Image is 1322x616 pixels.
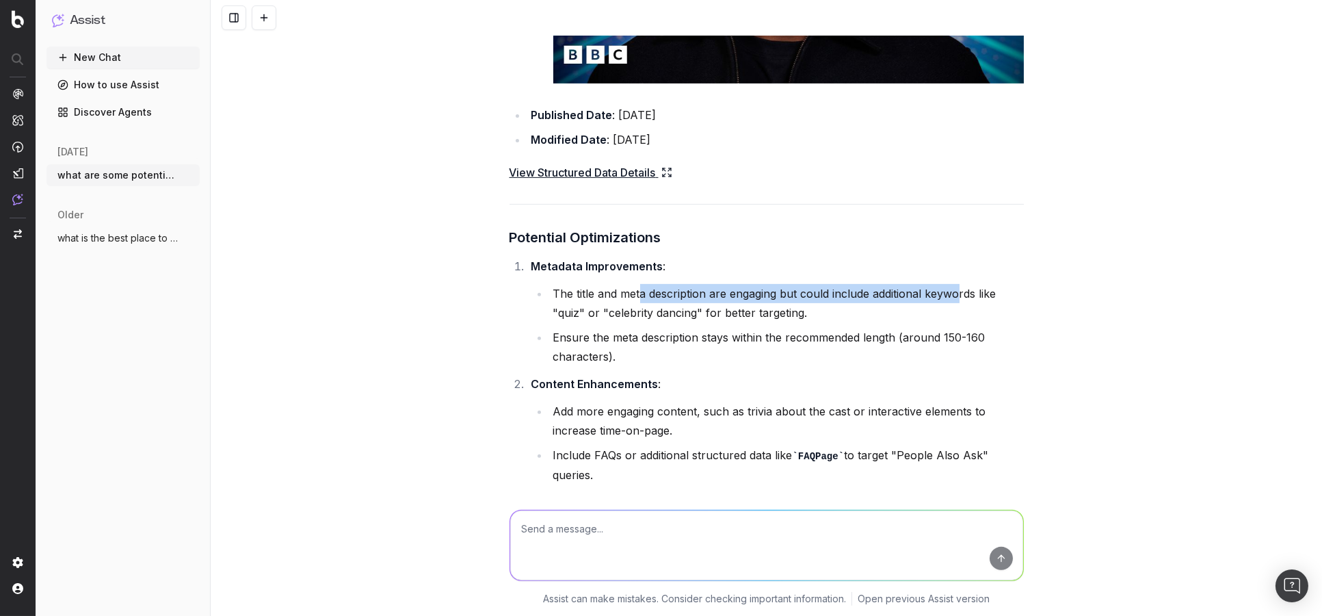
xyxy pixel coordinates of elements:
[12,194,23,205] img: Assist
[57,168,178,182] span: what are some potential optimisations th
[549,328,1024,366] li: Ensure the meta description stays within the recommended length (around 150-160 characters).
[57,145,88,159] span: [DATE]
[858,591,990,605] a: Open previous Assist version
[12,88,23,99] img: Analytics
[70,11,105,30] h1: Assist
[527,105,1024,125] li: : [DATE]
[510,227,1024,248] h3: Potential Optimizations
[47,227,200,249] button: what is the best place to go for dinner
[12,583,23,594] img: My account
[12,557,23,568] img: Setting
[47,47,200,68] button: New Chat
[549,446,1024,485] li: Include FAQs or additional structured data like to target "People Also Ask" queries.
[543,591,846,605] p: Assist can make mistakes. Consider checking important information.
[1275,569,1308,602] div: Open Intercom Messenger
[12,114,23,126] img: Intelligence
[527,257,1024,366] li: :
[531,259,663,273] strong: Metadata Improvements
[52,14,64,27] img: Assist
[531,133,607,146] strong: Modified Date
[47,164,200,186] button: what are some potential optimisations th
[52,11,194,30] button: Assist
[57,208,83,222] span: older
[47,74,200,96] a: How to use Assist
[793,451,845,462] code: FAQPage
[12,10,24,28] img: Botify logo
[510,163,672,182] a: View Structured Data Details
[527,130,1024,149] li: : [DATE]
[12,141,23,153] img: Activation
[57,231,178,245] span: what is the best place to go for dinner
[12,168,23,179] img: Studio
[549,284,1024,322] li: The title and meta description are engaging but could include additional keywords like "quiz" or ...
[531,377,659,391] strong: Content Enhancements
[527,374,1024,485] li: :
[47,101,200,123] a: Discover Agents
[14,229,22,239] img: Switch project
[549,402,1024,440] li: Add more engaging content, such as trivia about the cast or interactive elements to increase time...
[531,108,613,122] strong: Published Date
